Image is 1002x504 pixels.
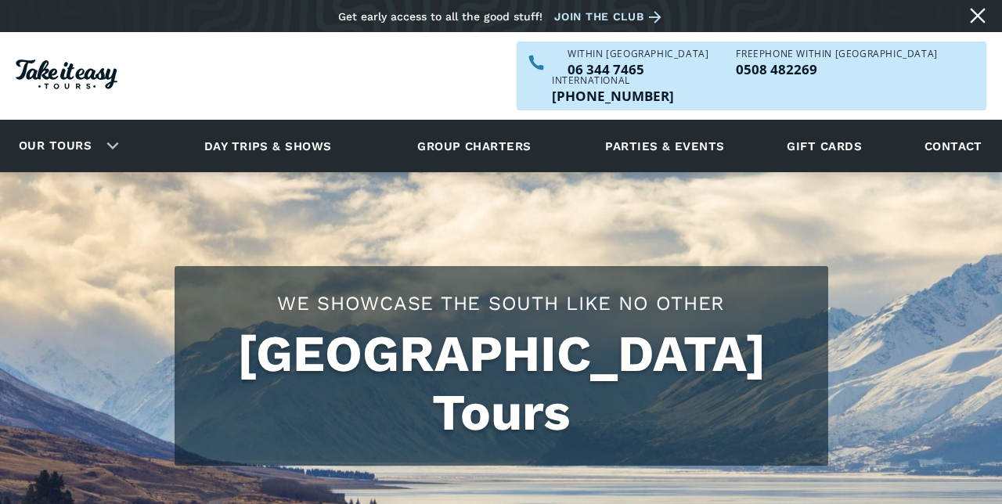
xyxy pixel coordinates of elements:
[917,124,990,167] a: Contact
[16,52,117,101] a: Homepage
[190,290,813,317] h2: We showcase the south like no other
[568,63,708,76] p: 06 344 7465
[597,124,732,167] a: Parties & events
[965,3,990,28] a: Close message
[568,63,708,76] a: Call us within NZ on 063447465
[16,59,117,89] img: Take it easy Tours logo
[552,76,674,85] div: International
[398,124,550,167] a: Group charters
[779,124,870,167] a: Gift cards
[7,128,103,164] a: Our tours
[736,63,937,76] a: Call us freephone within NZ on 0508482269
[552,89,674,103] a: Call us outside of NZ on +6463447465
[568,49,708,59] div: WITHIN [GEOGRAPHIC_DATA]
[554,7,667,27] a: Join the club
[185,124,351,167] a: Day trips & shows
[338,10,542,23] div: Get early access to all the good stuff!
[552,89,674,103] p: [PHONE_NUMBER]
[736,49,937,59] div: Freephone WITHIN [GEOGRAPHIC_DATA]
[190,325,813,442] h1: [GEOGRAPHIC_DATA] Tours
[736,63,937,76] p: 0508 482269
